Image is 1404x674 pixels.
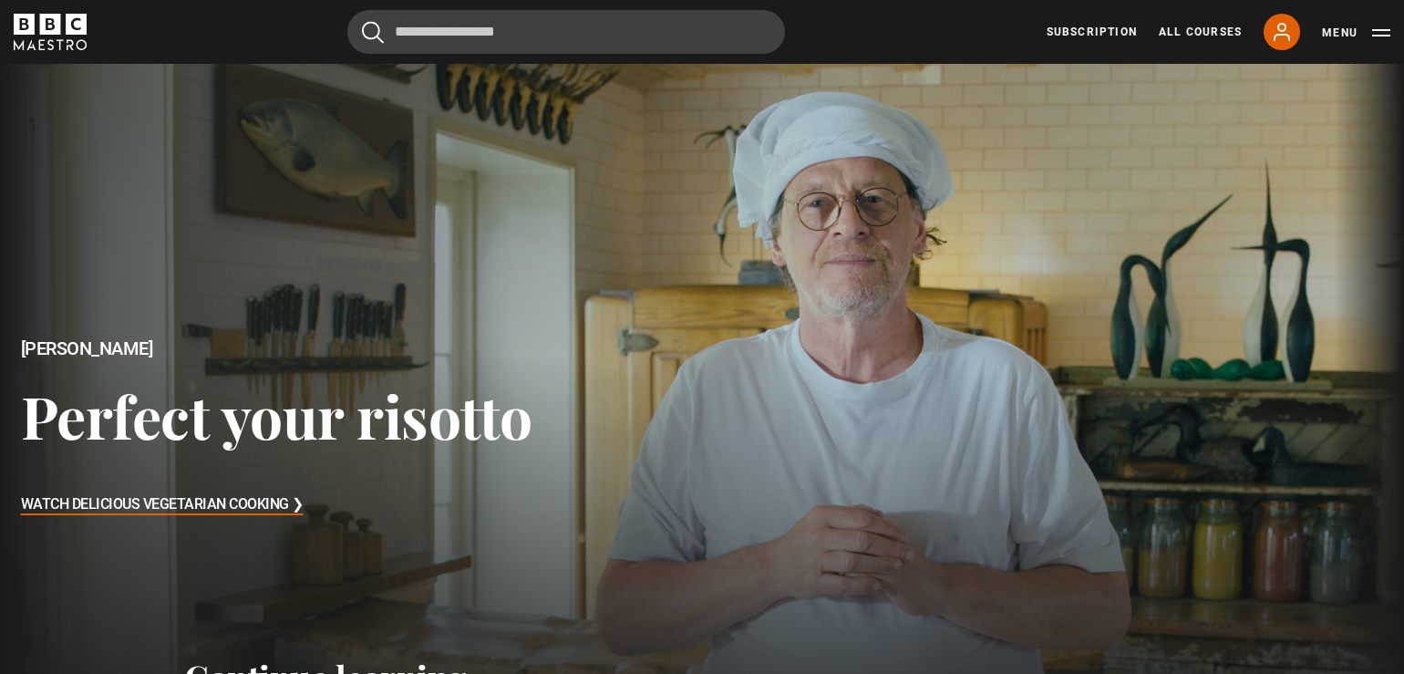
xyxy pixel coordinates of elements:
h2: [PERSON_NAME] [21,338,532,359]
button: Submit the search query [362,21,384,44]
h3: Perfect your risotto [21,380,532,451]
a: Subscription [1047,24,1137,40]
a: All Courses [1159,24,1242,40]
h3: Watch Delicious Vegetarian Cooking ❯ [21,492,304,519]
svg: BBC Maestro [14,14,87,50]
button: Toggle navigation [1322,24,1390,42]
input: Search [347,10,785,54]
